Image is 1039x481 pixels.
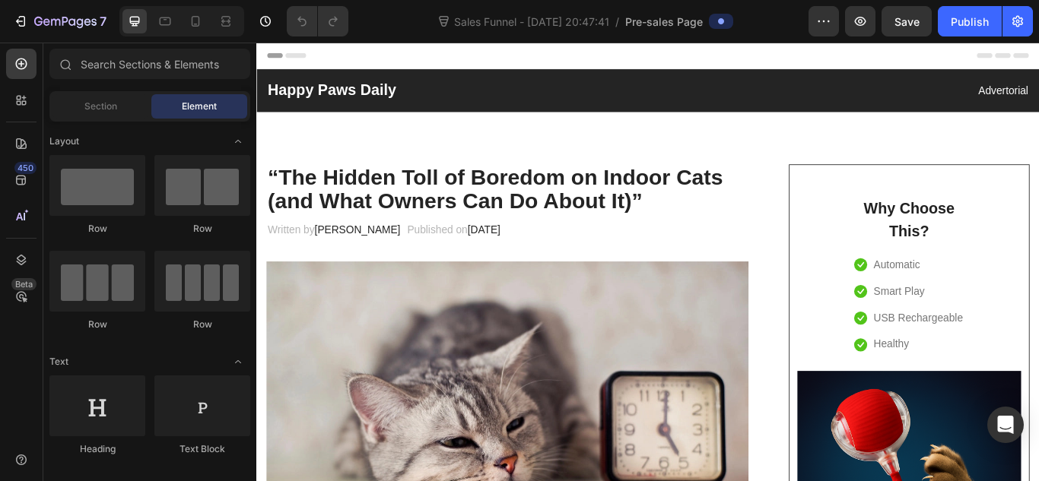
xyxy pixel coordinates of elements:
[84,100,117,113] span: Section
[154,222,250,236] div: Row
[720,341,761,363] p: Healthy
[451,14,612,30] span: Sales Funnel - [DATE] 20:47:41
[987,407,1024,443] div: Open Intercom Messenger
[720,311,824,333] p: USB Rechargeable
[226,350,250,374] span: Toggle open
[6,6,113,36] button: 7
[882,6,932,36] button: Save
[14,162,37,174] div: 450
[720,248,774,271] p: Automatic
[458,46,900,68] p: Advertorial
[100,12,106,30] p: 7
[11,142,574,201] h2: “The Hidden Toll of Boredom on Indoor Cats (and What Owners Can Do About It)”
[68,212,168,225] span: [PERSON_NAME]
[256,43,1039,481] iframe: Design area
[625,14,703,30] span: Pre-sales Page
[49,134,79,148] span: Layout
[938,6,1002,36] button: Publish
[894,15,920,28] span: Save
[694,179,828,235] h2: Why Choose This?
[49,442,145,456] div: Heading
[154,318,250,331] div: Row
[246,212,284,225] span: [DATE]
[951,14,989,30] div: Publish
[49,355,68,369] span: Text
[49,318,145,331] div: Row
[226,129,250,153] span: Toggle open
[11,278,37,290] div: Beta
[154,442,250,456] div: Text Block
[615,14,619,30] span: /
[49,222,145,236] div: Row
[720,280,779,302] p: Smart Play
[182,100,217,113] span: Element
[13,208,171,230] p: Written by
[287,6,348,36] div: Undo/Redo
[176,208,284,230] p: Published on
[49,49,250,79] input: Search Sections & Elements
